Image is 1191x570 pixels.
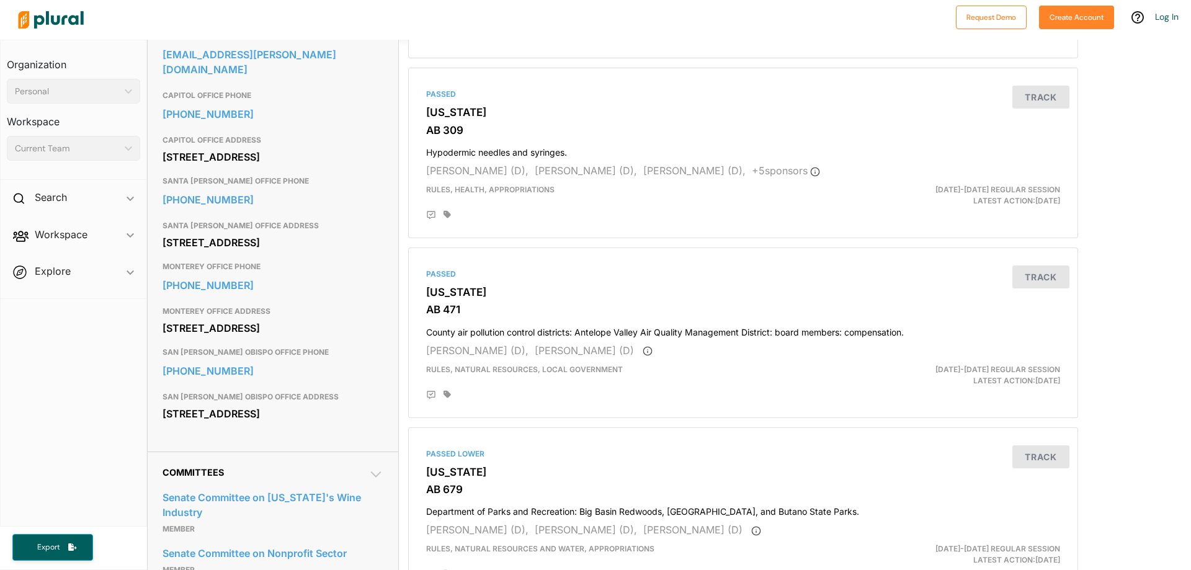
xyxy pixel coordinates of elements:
button: Track [1012,445,1069,468]
h3: Workspace [7,104,140,131]
span: [PERSON_NAME] (D) [643,523,743,536]
span: [PERSON_NAME] (D), [426,164,529,177]
span: Rules, Natural Resources and Water, Appropriations [426,544,654,553]
span: + 5 sponsor s [752,164,820,177]
span: [DATE]-[DATE] Regular Session [935,185,1060,194]
h3: AB 471 [426,303,1060,316]
a: Create Account [1039,10,1114,23]
div: Add Position Statement [426,210,436,220]
a: Log In [1155,11,1179,22]
span: Rules, Health, Appropriations [426,185,555,194]
div: Personal [15,85,120,98]
h3: CAPITOL OFFICE ADDRESS [163,133,383,148]
span: Export [29,542,68,553]
span: [PERSON_NAME] (D), [643,164,746,177]
h3: MONTEREY OFFICE ADDRESS [163,304,383,319]
div: Add Position Statement [426,390,436,400]
div: [STREET_ADDRESS] [163,233,383,252]
a: Senate Committee on Nonprofit Sector [163,544,383,563]
span: [PERSON_NAME] (D), [426,523,529,536]
h3: SAN [PERSON_NAME] OBISPO OFFICE PHONE [163,345,383,360]
h3: [US_STATE] [426,106,1060,118]
h3: SANTA [PERSON_NAME] OFFICE ADDRESS [163,218,383,233]
h3: AB 309 [426,124,1060,136]
a: Senate Committee on [US_STATE]'s Wine Industry [163,488,383,522]
span: [DATE]-[DATE] Regular Session [935,544,1060,553]
button: Track [1012,86,1069,109]
h3: CAPITOL OFFICE PHONE [163,88,383,103]
div: [STREET_ADDRESS] [163,148,383,166]
div: Passed [426,89,1060,100]
a: [PHONE_NUMBER] [163,105,383,123]
h3: SANTA [PERSON_NAME] OFFICE PHONE [163,174,383,189]
a: [PHONE_NUMBER] [163,276,383,295]
h2: Search [35,190,67,204]
h3: [US_STATE] [426,466,1060,478]
div: Latest Action: [DATE] [852,543,1069,566]
a: [PHONE_NUMBER] [163,362,383,380]
span: Committees [163,467,224,478]
span: Rules, Natural Resources, Local Government [426,365,623,374]
a: Request Demo [956,10,1027,23]
h3: Organization [7,47,140,74]
h3: SAN [PERSON_NAME] OBISPO OFFICE ADDRESS [163,390,383,404]
span: [PERSON_NAME] (D), [535,523,637,536]
h3: [US_STATE] [426,286,1060,298]
h4: County air pollution control districts: Antelope Valley Air Quality Management District: board me... [426,321,1060,338]
div: Add tags [444,210,451,219]
div: Passed [426,269,1060,280]
span: [DATE]-[DATE] Regular Session [935,365,1060,374]
button: Request Demo [956,6,1027,29]
span: [PERSON_NAME] (D) [535,344,634,357]
p: member [163,522,383,537]
span: [PERSON_NAME] (D), [426,344,529,357]
span: [PERSON_NAME] (D), [535,164,637,177]
div: Latest Action: [DATE] [852,184,1069,207]
h4: Department of Parks and Recreation: Big Basin Redwoods, [GEOGRAPHIC_DATA], and Butano State Parks. [426,501,1060,517]
div: Current Team [15,142,120,155]
div: [STREET_ADDRESS] [163,404,383,423]
h3: AB 679 [426,483,1060,496]
div: Add tags [444,390,451,399]
h4: Hypodermic needles and syringes. [426,141,1060,158]
a: [EMAIL_ADDRESS][PERSON_NAME][DOMAIN_NAME] [163,45,383,79]
div: Latest Action: [DATE] [852,364,1069,386]
button: Create Account [1039,6,1114,29]
h3: MONTEREY OFFICE PHONE [163,259,383,274]
a: [PHONE_NUMBER] [163,190,383,209]
div: [STREET_ADDRESS] [163,319,383,337]
button: Export [12,534,93,561]
button: Track [1012,265,1069,288]
div: Passed Lower [426,448,1060,460]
